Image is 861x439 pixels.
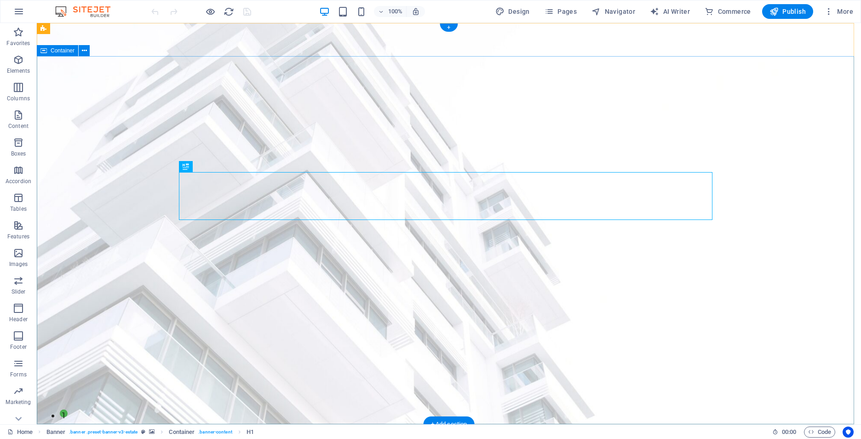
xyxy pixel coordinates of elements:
[701,4,755,19] button: Commerce
[492,4,534,19] button: Design
[9,260,28,268] p: Images
[388,6,402,17] h6: 100%
[10,371,27,378] p: Forms
[10,205,27,213] p: Tables
[495,7,530,16] span: Design
[53,6,122,17] img: Editor Logo
[8,122,29,130] p: Content
[205,6,216,17] button: Click here to leave preview mode and continue editing
[646,4,694,19] button: AI Writer
[7,233,29,240] p: Features
[7,427,33,438] a: Click to cancel selection. Double-click to open Pages
[9,316,28,323] p: Header
[788,428,790,435] span: :
[247,427,254,438] span: Click to select. Double-click to edit
[11,288,26,295] p: Slider
[705,7,751,16] span: Commerce
[772,427,797,438] h6: Session time
[650,7,690,16] span: AI Writer
[23,399,31,407] button: 2
[545,7,577,16] span: Pages
[808,427,831,438] span: Code
[11,150,26,157] p: Boxes
[169,427,195,438] span: Click to select. Double-click to edit
[46,427,66,438] span: Click to select. Double-click to edit
[440,23,458,32] div: +
[821,4,857,19] button: More
[588,4,639,19] button: Navigator
[51,48,75,53] span: Container
[541,4,580,19] button: Pages
[804,427,835,438] button: Code
[223,6,234,17] button: reload
[141,429,145,434] i: This element is a customizable preset
[762,4,813,19] button: Publish
[224,6,234,17] i: Reload page
[198,427,232,438] span: . banner-content
[10,343,27,351] p: Footer
[6,399,31,406] p: Marketing
[69,427,138,438] span: . banner .preset-banner-v3-estate
[6,40,30,47] p: Favorites
[23,387,31,394] button: 1
[769,7,806,16] span: Publish
[424,416,475,432] div: + Add section
[782,427,796,438] span: 00 00
[824,7,853,16] span: More
[843,427,854,438] button: Usercentrics
[7,95,30,102] p: Columns
[149,429,155,434] i: This element contains a background
[591,7,635,16] span: Navigator
[492,4,534,19] div: Design (Ctrl+Alt+Y)
[7,67,30,75] p: Elements
[374,6,407,17] button: 100%
[412,7,420,16] i: On resize automatically adjust zoom level to fit chosen device.
[46,427,254,438] nav: breadcrumb
[6,178,31,185] p: Accordion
